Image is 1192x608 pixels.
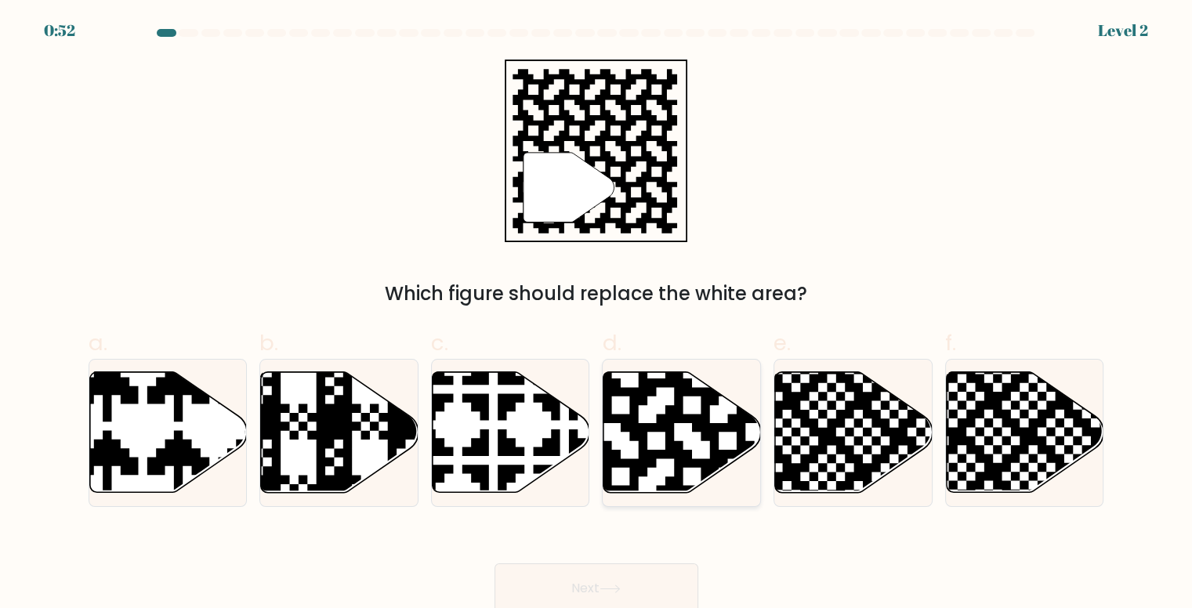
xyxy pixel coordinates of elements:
span: e. [774,328,791,358]
span: b. [259,328,278,358]
g: " [524,153,614,223]
span: c. [431,328,448,358]
div: 0:52 [44,19,75,42]
span: d. [602,328,621,358]
span: a. [89,328,107,358]
span: f. [945,328,956,358]
div: Level 2 [1098,19,1148,42]
div: Which figure should replace the white area? [98,280,1095,308]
